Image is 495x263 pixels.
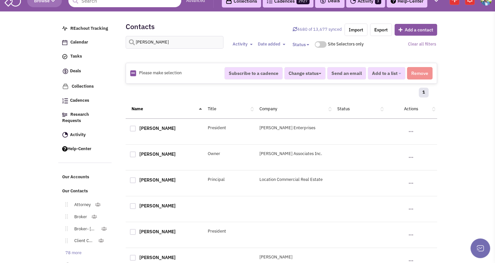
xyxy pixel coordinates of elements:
img: icon-deals.svg [62,67,69,75]
a: Sync contacts with Retailsphere [293,26,342,32]
img: Rectangle.png [130,70,136,76]
a: Broker [68,212,91,222]
a: 78 more [59,248,85,258]
img: Cadences_logo.png [62,98,68,103]
span: Tasks [70,54,82,59]
a: Cadences [59,95,112,107]
a: Import [345,24,367,36]
span: Activity [70,132,86,137]
a: Tasks [59,50,112,63]
span: Collections [72,83,94,89]
a: Broker- [GEOGRAPHIC_DATA] [68,224,101,234]
span: Date added [257,41,280,47]
div: [PERSON_NAME] Enterprises [255,125,333,131]
button: Status [288,39,313,50]
a: [PERSON_NAME] [139,229,176,235]
a: Client Contact [68,236,98,246]
img: Calendar.png [62,40,67,45]
a: Our Accounts [59,171,112,184]
button: Add a contact [395,24,437,36]
img: Move.png [62,238,68,243]
a: Clear all filters [408,41,436,47]
img: icon-tasks.png [62,54,67,59]
img: icon-collection-lavender.png [62,83,69,90]
a: Activity [59,129,112,141]
a: 1 [419,88,429,97]
a: Title [208,106,216,112]
img: help.png [62,146,67,151]
span: Activity [232,41,247,47]
button: Subscribe to a cadence [224,67,283,79]
img: Activity.png [62,132,68,138]
a: Deals [59,64,112,79]
a: Collections [59,80,112,93]
a: Research Requests [59,109,112,127]
a: [PERSON_NAME] [139,203,176,209]
div: Site Selectors only [327,41,366,47]
a: Actions [404,106,418,112]
a: Export.xlsx [370,24,392,36]
span: Our Accounts [62,174,89,180]
div: [PERSON_NAME] [255,254,333,260]
a: Attorney [68,200,95,210]
a: Name [132,106,143,112]
div: President [203,228,256,235]
a: Our Contacts [59,185,112,198]
span: Please make selection [139,70,182,76]
a: [PERSON_NAME] [139,151,176,157]
input: Search contacts [126,36,224,49]
img: Move.png [62,226,68,231]
div: Owner [203,151,256,157]
div: Principal [203,177,256,183]
button: Date added [256,41,287,48]
h2: Contacts [126,24,155,29]
button: Remove [407,67,433,79]
div: [PERSON_NAME] Associates Inc. [255,151,333,157]
a: [PERSON_NAME] [139,125,176,131]
img: Research.png [62,113,67,117]
a: REachout Tracking [59,23,112,35]
span: Our Contacts [62,188,88,194]
a: [PERSON_NAME] [139,254,176,260]
div: Location Commercial Real Estate [255,177,333,183]
a: [PERSON_NAME] [139,177,176,183]
span: Calendar [70,40,88,45]
span: REachout Tracking [70,26,108,31]
a: Status [337,106,350,112]
a: Calendar [59,36,112,49]
div: President [203,125,256,131]
a: Help-Center [59,143,112,155]
a: Company [259,106,277,112]
span: Research Requests [62,112,89,123]
button: Activity [230,41,255,48]
img: Move.png [62,202,68,207]
span: Status [292,42,306,47]
img: Move.png [62,214,68,219]
span: Cadences [70,98,89,103]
